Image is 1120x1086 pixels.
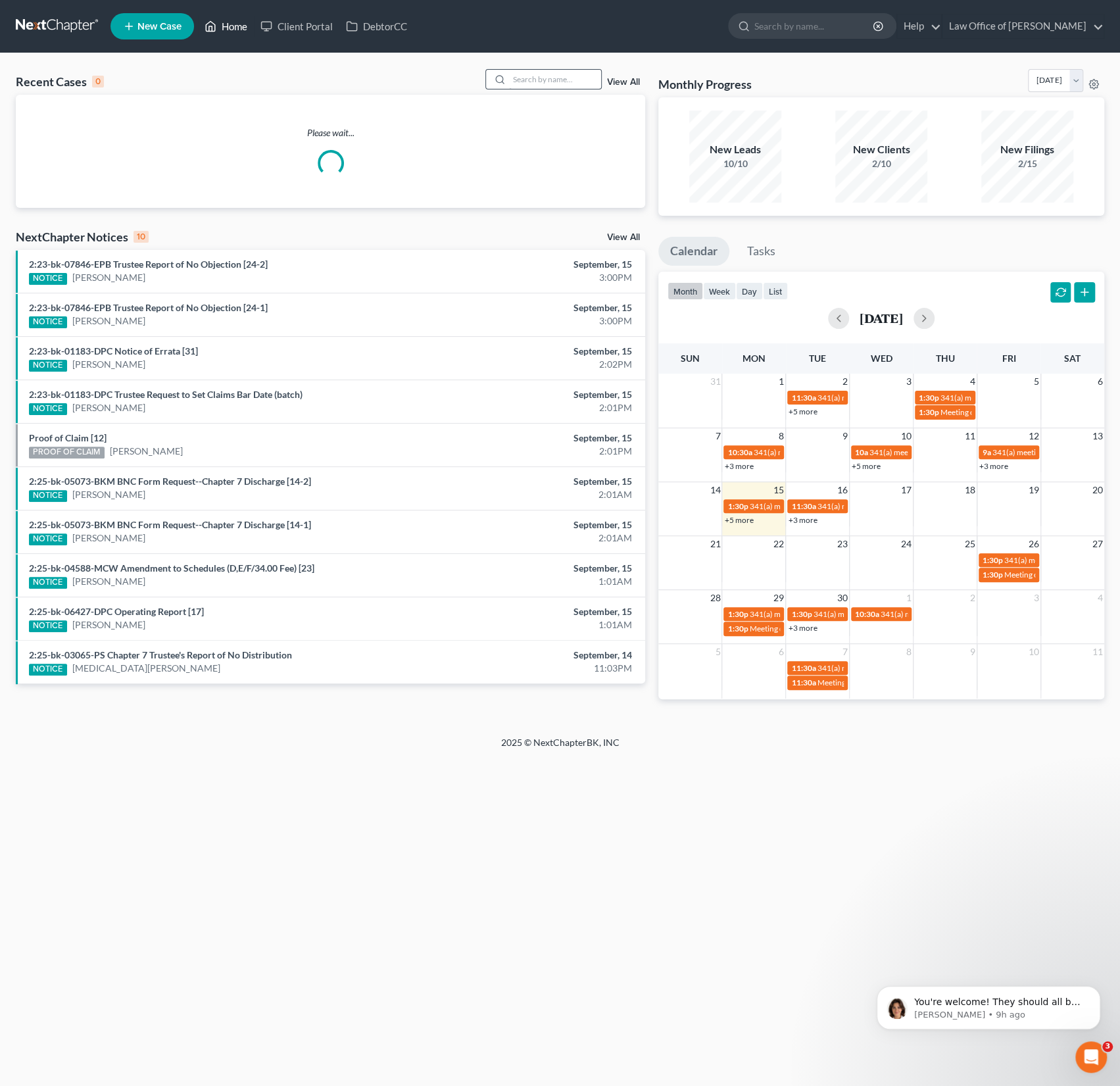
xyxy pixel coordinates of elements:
[905,590,913,606] span: 1
[1033,590,1040,606] span: 3
[29,533,67,545] div: NOTICE
[72,618,145,631] a: [PERSON_NAME]
[440,618,632,631] div: 1:01AM
[919,393,939,403] span: 1:30p
[440,401,632,414] div: 2:01PM
[440,301,632,314] div: September, 15
[29,302,268,313] a: 2:23-bk-07846-EPB Trustee Report of No Objection [24-1]
[72,358,145,371] a: [PERSON_NAME]
[836,482,849,498] span: 16
[727,501,748,511] span: 1:30p
[905,374,913,389] span: 3
[29,620,67,632] div: NOTICE
[969,590,977,606] span: 2
[935,353,954,364] span: Thu
[788,407,817,416] a: +5 more
[1102,1041,1113,1052] span: 3
[963,482,977,498] span: 18
[1002,353,1015,364] span: Fri
[440,562,632,575] div: September, 15
[772,536,785,552] span: 22
[440,488,632,501] div: 2:01AM
[791,609,812,619] span: 1:30p
[1075,1041,1107,1073] iframe: Intercom live chat
[727,609,748,619] span: 1:30p
[1091,482,1104,498] span: 20
[1027,428,1040,444] span: 12
[681,353,700,364] span: Sun
[29,259,268,270] a: 2:23-bk-07846-EPB Trustee Report of No Objection [24-2]
[791,678,816,687] span: 11:30a
[749,501,876,511] span: 341(a) meeting for [PERSON_NAME]
[72,488,145,501] a: [PERSON_NAME]
[72,575,145,588] a: [PERSON_NAME]
[440,531,632,545] div: 2:01AM
[841,428,849,444] span: 9
[727,624,748,633] span: 1:30p
[29,345,198,357] a: 2:23-bk-01183-DPC Notice of Errata [31]
[703,282,736,300] button: week
[979,461,1008,471] a: +3 more
[16,126,645,139] p: Please wait...
[29,519,311,530] a: 2:25-bk-05073-BKM BNC Form Request--Chapter 7 Discharge [14-1]
[110,445,183,458] a: [PERSON_NAME]
[440,649,632,662] div: September, 14
[836,536,849,552] span: 23
[983,570,1003,580] span: 1:30p
[29,490,67,502] div: NOTICE
[440,345,632,358] div: September, 15
[857,958,1120,1050] iframe: Intercom notifications message
[791,663,816,673] span: 11:30a
[777,374,785,389] span: 1
[981,142,1073,157] div: New Filings
[905,644,913,660] span: 8
[198,14,254,38] a: Home
[72,271,145,284] a: [PERSON_NAME]
[791,501,816,511] span: 11:30a
[29,432,107,443] a: Proof of Claim [12]
[983,555,1003,565] span: 1:30p
[753,447,880,457] span: 341(a) meeting for [PERSON_NAME]
[339,14,414,38] a: DebtorCC
[708,536,721,552] span: 21
[1091,428,1104,444] span: 13
[16,229,149,245] div: NextChapter Notices
[940,407,1086,417] span: Meeting of Creditors for [PERSON_NAME]
[658,76,752,92] h3: Monthly Progress
[813,609,979,619] span: 341(a) meeting for Antawonia [PERSON_NAME]
[772,590,785,606] span: 29
[777,644,785,660] span: 6
[16,74,104,89] div: Recent Cases
[708,590,721,606] span: 28
[817,663,944,673] span: 341(a) meeting for [PERSON_NAME]
[855,447,868,457] span: 10a
[897,14,941,38] a: Help
[1064,353,1081,364] span: Sat
[72,401,145,414] a: [PERSON_NAME]
[881,609,1008,619] span: 341(a) meeting for [PERSON_NAME]
[137,22,182,32] span: New Case
[724,461,753,471] a: +3 more
[1027,482,1040,498] span: 19
[607,233,640,242] a: View All
[29,447,105,458] div: PROOF OF CLAIM
[835,157,927,170] div: 2/10
[440,314,632,328] div: 3:00PM
[743,353,766,364] span: Mon
[254,14,339,38] a: Client Portal
[777,428,785,444] span: 8
[900,536,913,552] span: 24
[29,403,67,415] div: NOTICE
[981,157,1073,170] div: 2/15
[763,282,788,300] button: list
[1027,536,1040,552] span: 26
[754,14,875,38] input: Search by name...
[963,536,977,552] span: 25
[1096,590,1104,606] span: 4
[708,482,721,498] span: 14
[900,482,913,498] span: 17
[668,282,703,300] button: month
[735,237,787,266] a: Tasks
